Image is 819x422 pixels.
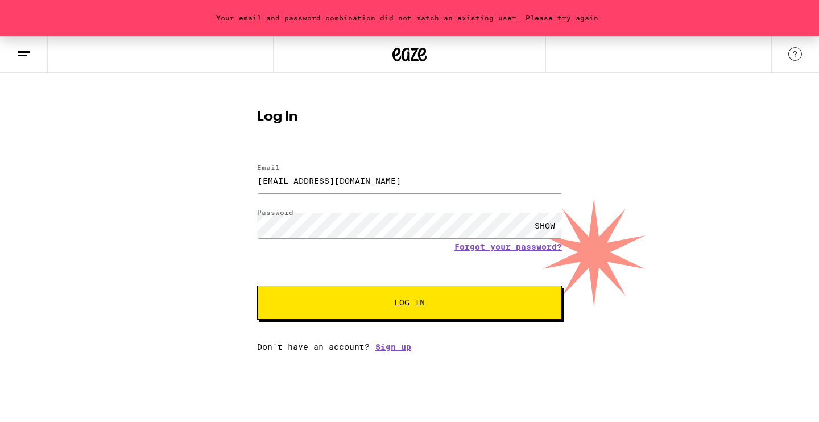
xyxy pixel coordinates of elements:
a: Sign up [375,342,411,351]
h1: Log In [257,110,562,124]
label: Password [257,209,293,216]
input: Email [257,168,562,193]
span: Log In [394,299,425,307]
span: Hi. Need any help? [7,8,82,17]
div: Don't have an account? [257,342,562,351]
button: Log In [257,286,562,320]
a: Forgot your password? [454,242,562,251]
div: SHOW [528,213,562,238]
label: Email [257,164,280,171]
